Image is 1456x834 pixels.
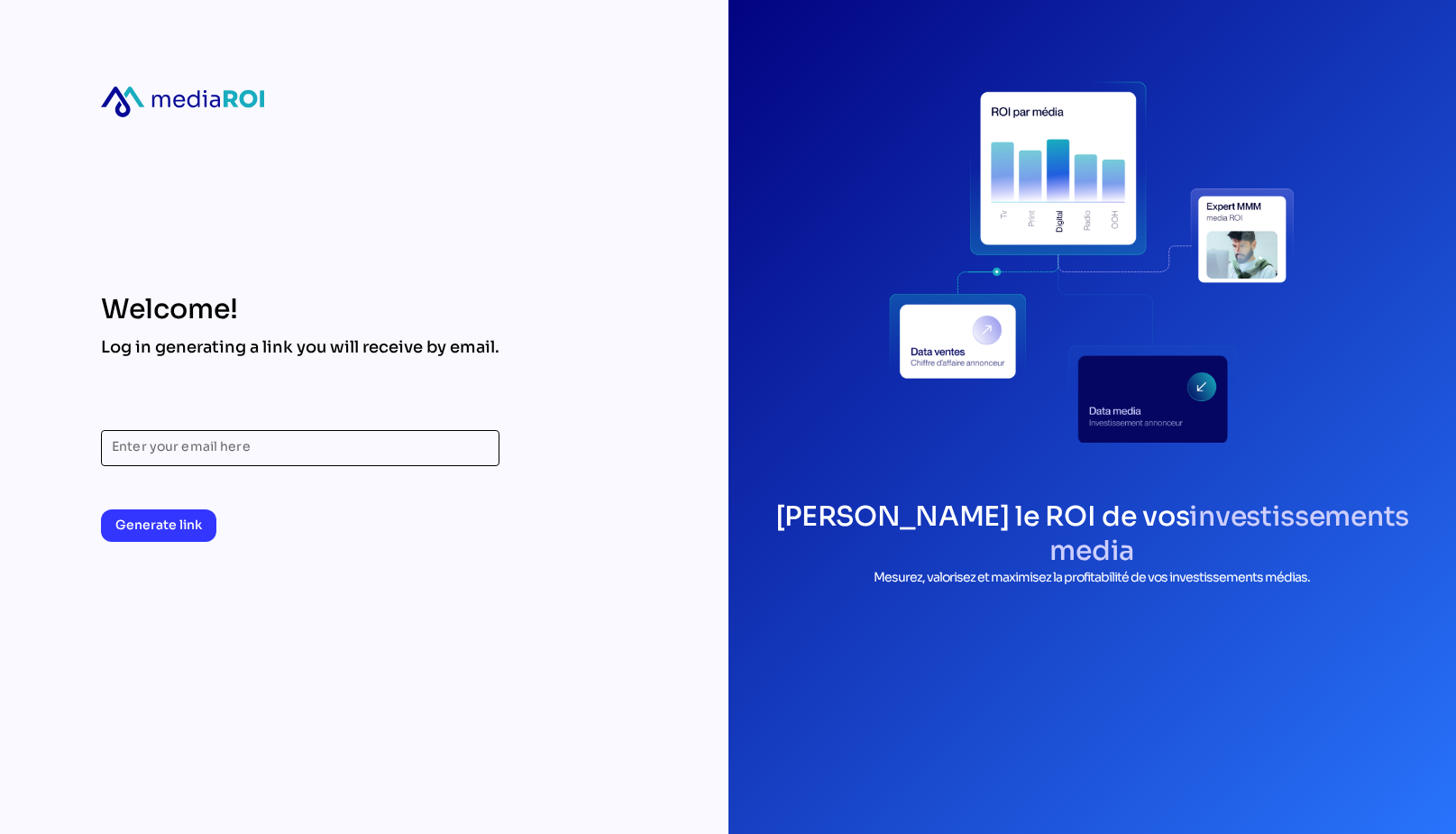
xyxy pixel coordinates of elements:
[112,430,489,466] input: Enter your email here
[101,293,499,325] div: Welcome!
[765,568,1421,587] p: Mesurez, valorisez et maximisez la profitabilité de vos investissements médias.
[889,58,1295,463] div: login
[765,499,1421,568] h1: [PERSON_NAME] le ROI de vos
[101,336,499,358] div: Log in generating a link you will receive by email.
[115,514,202,536] span: Generate link
[101,509,216,542] button: Generate link
[1049,499,1408,568] span: investissements media
[101,87,264,117] div: mediaroi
